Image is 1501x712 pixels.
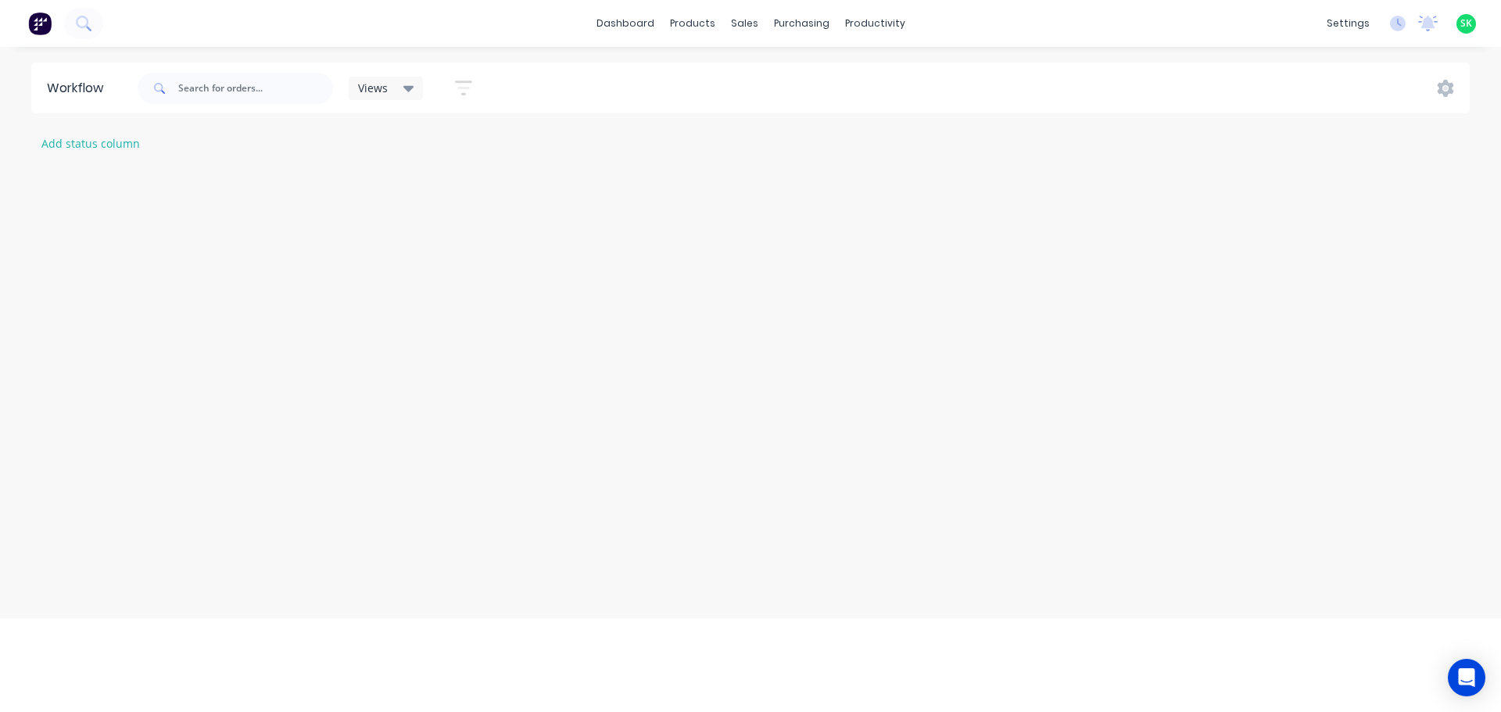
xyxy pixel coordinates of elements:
div: products [662,12,723,35]
button: Add status column [34,133,149,154]
div: sales [723,12,766,35]
div: Open Intercom Messenger [1448,659,1485,696]
div: settings [1319,12,1377,35]
span: SK [1460,16,1472,30]
div: Workflow [47,79,111,98]
img: Factory [28,12,52,35]
span: Views [358,80,388,96]
input: Search for orders... [178,73,333,104]
div: productivity [837,12,913,35]
div: purchasing [766,12,837,35]
a: dashboard [589,12,662,35]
